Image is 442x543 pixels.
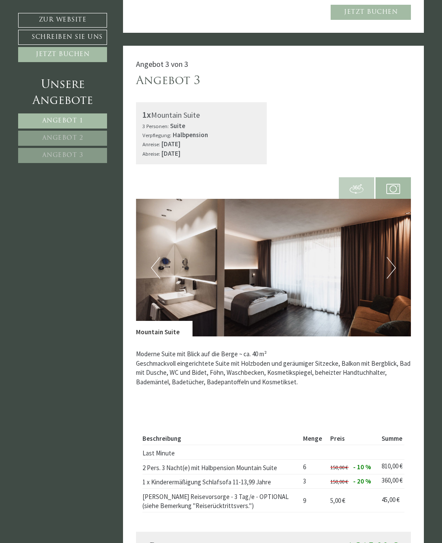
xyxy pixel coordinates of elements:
td: 2 Pers. 3 Nacht(e) mit Halbpension Mountain Suite [142,460,300,474]
span: Angebot 1 [42,118,83,124]
p: Moderne Suite mit Blick auf die Berge ~ ca. 40 m² Geschmackvoll eingerichtete Suite mit Holzboden... [136,349,411,395]
div: Mountain Suite [142,109,261,121]
td: 6 [300,460,327,474]
small: Anreise: [142,141,160,148]
td: [PERSON_NAME] Reisevorsorge - 3 Tag/e - OPTIONAL (siehe Bemerkung "Reiserücktrittsvers.") [142,489,300,512]
span: 150,00 € [330,464,348,471]
span: 5,00 € [330,496,345,505]
span: - 10 % [353,463,371,471]
td: Last Minute [142,445,300,460]
small: Verpflegung: [142,132,171,138]
span: Angebot 2 [42,135,83,141]
span: 150,00 € [330,478,348,485]
td: 9 [300,489,327,512]
small: 3 Personen: [142,122,169,129]
img: camera.svg [386,182,400,196]
div: Montis – Active Nature Spa [13,25,123,31]
b: [DATE] [161,149,180,157]
b: Halbpension [173,131,208,139]
span: - 20 % [353,477,371,485]
b: Suite [170,122,185,130]
div: Angebot 3 [136,73,200,89]
th: Preis [327,432,379,445]
img: 360-grad.svg [350,182,363,196]
td: 3 [300,474,327,489]
div: Dienstag [119,6,157,20]
td: 45,00 € [378,489,404,512]
button: Previous [151,257,160,279]
th: Summe [378,432,404,445]
td: 360,00 € [378,474,404,489]
td: 1 x Kinderermäßigung Schlafsofa 11-13,99 Jahre [142,474,300,489]
b: 1x [142,109,151,120]
div: Guten Tag, wie können wir Ihnen helfen? [6,23,127,47]
small: 18:13 [13,40,123,46]
small: Abreise: [142,150,160,157]
td: 810,00 € [378,460,404,474]
b: [DATE] [161,140,180,148]
a: Jetzt buchen [18,47,107,62]
a: Schreiben Sie uns [18,30,107,45]
button: Senden [219,227,275,242]
span: Angebot 3 von 3 [136,59,188,69]
button: Next [387,257,396,279]
div: Mountain Suite [136,321,193,336]
img: image [136,199,411,336]
th: Menge [300,432,327,445]
a: Jetzt buchen [331,5,411,20]
a: Zur Website [18,13,107,28]
div: Unsere Angebote [18,77,107,109]
th: Beschreibung [142,432,300,445]
span: Angebot 3 [42,152,83,159]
